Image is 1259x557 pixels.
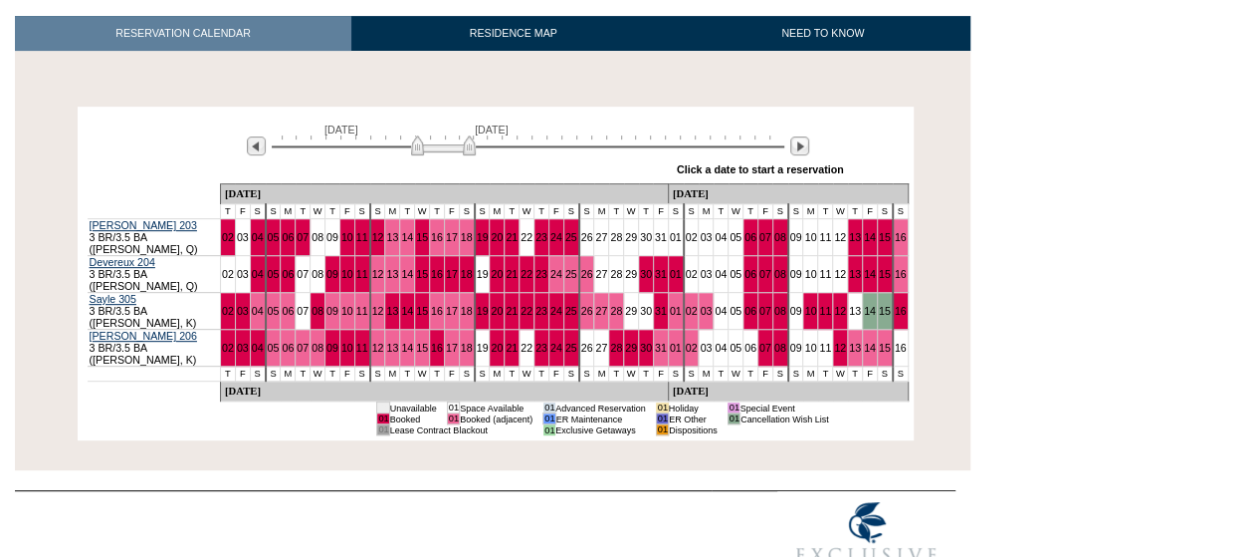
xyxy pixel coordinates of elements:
a: 15 [879,342,891,354]
span: [DATE] [475,124,509,136]
a: 13 [386,305,398,317]
a: 05 [268,342,280,354]
a: 07 [297,342,309,354]
td: F [339,367,354,382]
a: 03 [700,342,712,354]
a: 21 [506,342,518,354]
a: 25 [565,342,577,354]
a: 30 [640,342,652,354]
a: 08 [774,305,786,317]
a: 02 [686,305,698,317]
a: 05 [730,342,741,354]
a: 11 [356,268,368,280]
a: 06 [282,342,294,354]
a: 20 [491,268,503,280]
a: 28 [610,231,622,243]
td: 3 BR/3.5 BA ([PERSON_NAME], Q) [88,219,221,256]
a: 08 [774,268,786,280]
a: 20 [491,305,503,317]
td: T [296,204,311,219]
a: 14 [864,231,876,243]
td: T [848,367,863,382]
a: 31 [655,342,667,354]
td: W [520,204,534,219]
a: 31 [655,231,667,243]
a: 26 [581,342,593,354]
td: S [579,367,594,382]
a: 05 [268,268,280,280]
a: 07 [759,305,771,317]
td: M [594,204,609,219]
a: 11 [356,342,368,354]
td: W [833,367,848,382]
a: RESERVATION CALENDAR [15,16,351,51]
a: 22 [521,268,532,280]
a: 15 [416,305,428,317]
a: 10 [341,268,353,280]
a: 09 [790,342,802,354]
td: T [324,204,339,219]
a: 12 [834,342,846,354]
a: 01 [670,305,682,317]
a: 09 [326,342,338,354]
a: 25 [565,305,577,317]
a: 24 [550,342,562,354]
a: 23 [535,342,547,354]
a: 14 [401,231,413,243]
td: S [250,367,265,382]
a: 15 [879,305,891,317]
td: T [505,367,520,382]
a: 13 [386,231,398,243]
td: W [415,367,430,382]
a: 16 [431,268,443,280]
a: 31 [655,268,667,280]
a: 06 [282,231,294,243]
a: 10 [804,231,816,243]
a: 20 [491,342,503,354]
td: W [415,204,430,219]
a: 16 [431,305,443,317]
a: 07 [297,231,309,243]
a: 08 [312,268,323,280]
a: 07 [759,231,771,243]
td: S [266,204,281,219]
a: 29 [625,231,637,243]
a: 13 [849,268,861,280]
a: 02 [222,231,234,243]
td: [DATE] [668,184,908,204]
a: 19 [477,268,489,280]
a: 19 [477,231,489,243]
a: 16 [895,231,907,243]
td: W [729,204,743,219]
td: S [354,204,369,219]
a: 14 [401,342,413,354]
td: T [505,204,520,219]
a: 11 [356,305,368,317]
td: T [400,204,415,219]
td: S [788,204,803,219]
a: 10 [341,231,353,243]
a: 02 [686,342,698,354]
a: 12 [372,268,384,280]
a: 04 [252,268,264,280]
td: S [772,204,787,219]
a: 18 [461,231,473,243]
a: 30 [640,231,652,243]
a: 06 [744,268,756,280]
a: Sayle 305 [90,293,136,305]
td: T [609,204,624,219]
td: S [459,367,474,382]
td: T [430,367,445,382]
a: 14 [864,305,876,317]
a: 15 [416,268,428,280]
a: 31 [655,305,667,317]
a: 13 [849,305,861,317]
a: 24 [550,268,562,280]
td: Unavailable [389,403,437,414]
td: S [475,204,490,219]
a: NEED TO KNOW [675,16,970,51]
td: M [490,367,505,382]
a: 23 [535,268,547,280]
a: 14 [864,342,876,354]
a: 12 [834,231,846,243]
